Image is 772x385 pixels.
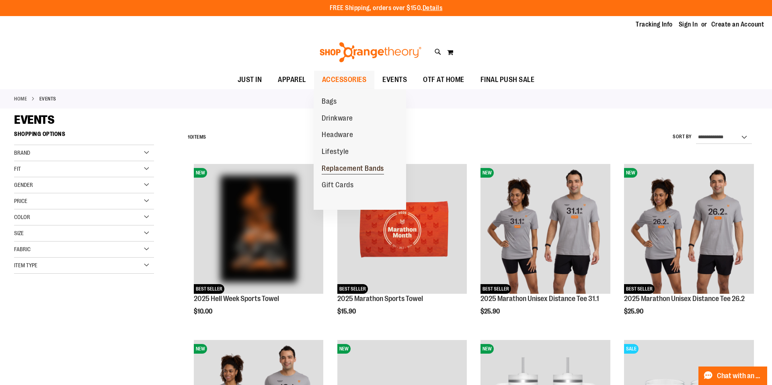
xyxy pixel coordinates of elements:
[14,246,31,252] span: Fabric
[322,181,353,191] span: Gift Cards
[480,164,610,294] img: 2025 Marathon Unisex Distance Tee 31.1
[415,71,472,89] a: OTF AT HOME
[14,127,154,145] strong: Shopping Options
[314,110,361,127] a: Drinkware
[337,284,368,294] span: BEST SELLER
[14,230,24,236] span: Size
[480,295,599,303] a: 2025 Marathon Unisex Distance Tee 31.1
[314,177,361,194] a: Gift Cards
[322,114,353,124] span: Drinkware
[480,168,494,178] span: NEW
[270,71,314,89] a: APPAREL
[314,93,345,110] a: Bags
[14,95,27,102] a: Home
[624,164,754,294] img: 2025 Marathon Unisex Distance Tee 26.2
[333,160,471,335] div: product
[194,344,207,354] span: NEW
[624,284,655,294] span: BEST SELLER
[314,127,361,143] a: Headware
[39,95,56,102] strong: EVENTS
[190,160,328,335] div: product
[717,372,762,380] span: Chat with an Expert
[322,164,384,174] span: Replacement Bands
[194,308,214,315] span: $10.00
[314,89,406,210] ul: ACCESSORIES
[14,113,54,127] span: EVENTS
[14,149,30,156] span: Brand
[314,143,357,160] a: Lifestyle
[624,295,745,303] a: 2025 Marathon Unisex Distance Tee 26.2
[624,308,645,315] span: $25.90
[673,133,692,140] label: Sort By
[382,71,407,89] span: EVENTS
[322,97,337,107] span: Bags
[194,164,324,295] a: OTF 2025 Hell Week Event RetailNEWBEST SELLER
[194,164,324,294] img: OTF 2025 Hell Week Event Retail
[322,147,349,158] span: Lifestyle
[322,131,353,141] span: Headware
[480,344,494,354] span: NEW
[480,164,610,295] a: 2025 Marathon Unisex Distance Tee 31.1NEWBEST SELLER
[194,295,279,303] a: 2025 Hell Week Sports Towel
[679,20,698,29] a: Sign In
[423,71,464,89] span: OTF AT HOME
[314,160,392,177] a: Replacement Bands
[337,308,357,315] span: $15.90
[337,344,351,354] span: NEW
[337,164,467,295] a: 2025 Marathon Sports TowelNEWBEST SELLER
[624,168,637,178] span: NEW
[698,367,768,385] button: Chat with an Expert
[14,262,37,268] span: Item Type
[322,71,367,89] span: ACCESSORIES
[188,131,206,143] h2: Items
[14,166,21,172] span: Fit
[278,71,306,89] span: APPAREL
[14,182,33,188] span: Gender
[238,71,262,89] span: JUST IN
[624,344,639,354] span: SALE
[14,214,30,220] span: Color
[337,164,467,294] img: 2025 Marathon Sports Towel
[337,295,423,303] a: 2025 Marathon Sports Towel
[620,160,758,335] div: product
[374,71,415,89] a: EVENTS
[330,4,443,13] p: FREE Shipping, orders over $150.
[480,71,535,89] span: FINAL PUSH SALE
[188,134,193,140] span: 10
[194,168,207,178] span: NEW
[314,71,375,89] a: ACCESSORIES
[318,42,423,62] img: Shop Orangetheory
[636,20,673,29] a: Tracking Info
[624,164,754,295] a: 2025 Marathon Unisex Distance Tee 26.2NEWBEST SELLER
[480,308,501,315] span: $25.90
[230,71,270,89] a: JUST IN
[480,284,511,294] span: BEST SELLER
[194,284,224,294] span: BEST SELLER
[476,160,614,335] div: product
[14,198,27,204] span: Price
[711,20,764,29] a: Create an Account
[423,4,443,12] a: Details
[472,71,543,89] a: FINAL PUSH SALE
